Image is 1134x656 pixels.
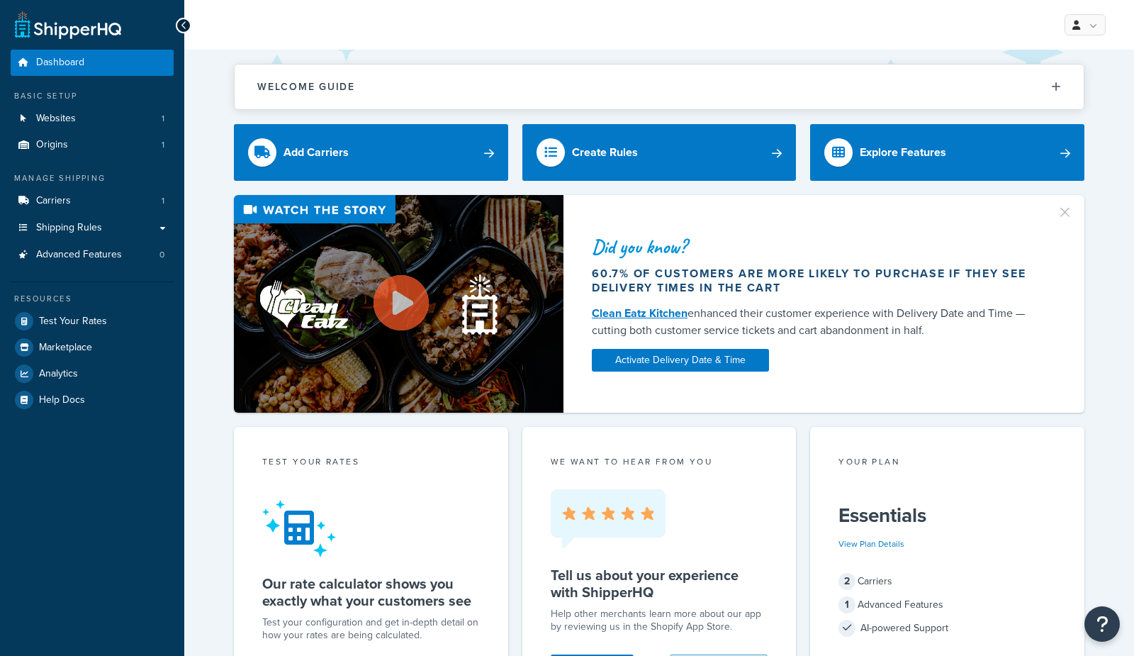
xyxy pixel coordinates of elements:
[11,361,174,387] a: Analytics
[11,50,174,76] a: Dashboard
[838,618,1056,638] div: AI-powered Support
[11,215,174,241] a: Shipping Rules
[11,172,174,184] div: Manage Shipping
[838,538,904,550] a: View Plan Details
[36,57,84,69] span: Dashboard
[11,335,174,360] a: Marketplace
[592,305,1040,339] div: enhanced their customer experience with Delivery Date and Time — cutting both customer service ti...
[257,82,355,92] h2: Welcome Guide
[1084,606,1120,642] button: Open Resource Center
[11,242,174,268] a: Advanced Features0
[11,90,174,102] div: Basic Setup
[234,124,508,181] a: Add Carriers
[11,293,174,305] div: Resources
[262,575,480,609] h5: Our rate calculator shows you exactly what your customers see
[36,195,71,207] span: Carriers
[11,132,174,158] a: Origins1
[592,305,687,321] a: Clean Eatz Kitchen
[235,65,1084,109] button: Welcome Guide
[11,106,174,132] li: Websites
[572,143,638,162] div: Create Rules
[838,573,855,590] span: 2
[36,113,76,125] span: Websites
[162,195,164,207] span: 1
[234,195,563,413] img: Video thumbnail
[36,139,68,151] span: Origins
[36,249,122,261] span: Advanced Features
[11,106,174,132] a: Websites1
[592,349,769,372] a: Activate Delivery Date & Time
[39,342,92,354] span: Marketplace
[159,249,164,261] span: 0
[838,572,1056,591] div: Carriers
[11,188,174,214] li: Carriers
[39,394,85,406] span: Help Docs
[262,455,480,472] div: Test your rates
[522,124,797,181] a: Create Rules
[11,242,174,268] li: Advanced Features
[36,222,102,234] span: Shipping Rules
[551,567,768,601] h5: Tell us about your experience with ShipperHQ
[11,308,174,334] a: Test Your Rates
[838,455,1056,472] div: Your Plan
[283,143,349,162] div: Add Carriers
[838,596,855,613] span: 1
[11,188,174,214] a: Carriers1
[551,455,768,468] p: we want to hear from you
[810,124,1084,181] a: Explore Features
[11,387,174,413] a: Help Docs
[262,616,480,642] div: Test your configuration and get in-depth detail on how your rates are being calculated.
[838,595,1056,615] div: Advanced Features
[592,237,1040,257] div: Did you know?
[39,316,107,328] span: Test Your Rates
[39,368,78,380] span: Analytics
[592,267,1040,295] div: 60.7% of customers are more likely to purchase if they see delivery times in the cart
[551,608,768,633] p: Help other merchants learn more about our app by reviewing us in the Shopify App Store.
[11,132,174,158] li: Origins
[860,143,946,162] div: Explore Features
[162,139,164,151] span: 1
[162,113,164,125] span: 1
[838,504,1056,527] h5: Essentials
